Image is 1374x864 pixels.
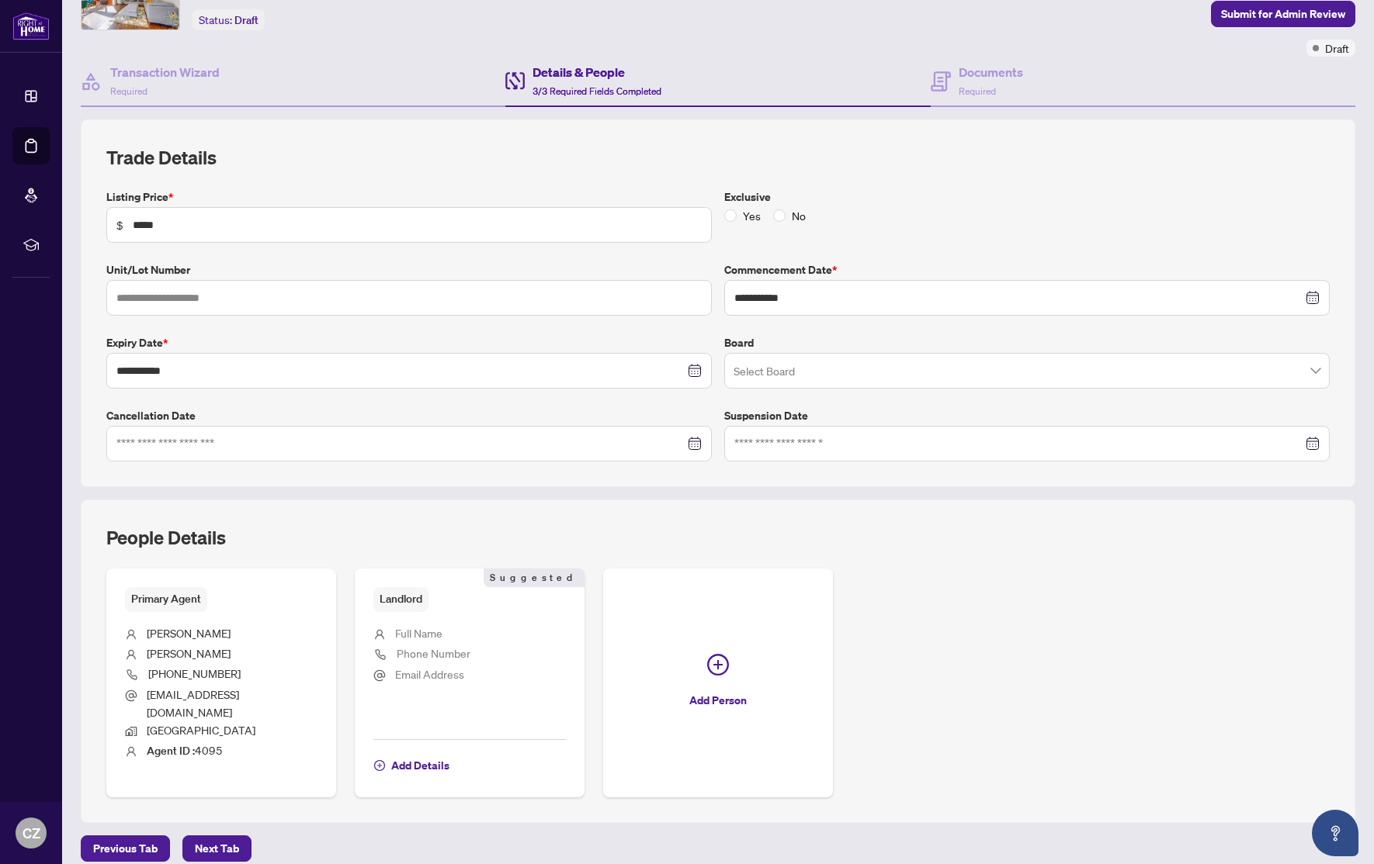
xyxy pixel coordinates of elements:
[106,188,712,206] label: Listing Price
[23,822,40,844] span: CZ
[147,723,255,737] span: [GEOGRAPHIC_DATA]
[110,63,220,81] h4: Transaction Wizard
[724,334,1330,351] label: Board
[81,835,170,862] button: Previous Tab
[707,654,729,676] span: plus-circle
[12,12,50,40] img: logo
[147,743,223,757] span: 4095
[147,687,239,719] span: [EMAIL_ADDRESS][DOMAIN_NAME]
[116,216,123,233] span: $
[959,85,996,97] span: Required
[110,85,147,97] span: Required
[391,753,449,778] span: Add Details
[737,207,767,224] span: Yes
[125,587,207,611] span: Primary Agent
[533,63,661,81] h4: Details & People
[195,836,239,861] span: Next Tab
[395,667,464,681] span: Email Address
[147,626,231,640] span: [PERSON_NAME]
[395,626,442,640] span: Full Name
[1211,1,1355,27] button: Submit for Admin Review
[234,13,258,27] span: Draft
[106,145,1330,170] h2: Trade Details
[959,63,1023,81] h4: Documents
[373,587,429,611] span: Landlord
[724,188,1330,206] label: Exclusive
[603,569,833,797] button: Add Person
[397,646,470,660] span: Phone Number
[724,407,1330,424] label: Suspension Date
[148,666,241,680] span: [PHONE_NUMBER]
[93,836,158,861] span: Previous Tab
[786,207,812,224] span: No
[147,744,195,758] b: Agent ID :
[147,646,231,660] span: [PERSON_NAME]
[106,334,712,351] label: Expiry Date
[1312,810,1358,856] button: Open asap
[533,85,661,97] span: 3/3 Required Fields Completed
[373,752,450,779] button: Add Details
[1325,40,1349,57] span: Draft
[106,525,226,550] h2: People Details
[182,835,252,862] button: Next Tab
[106,261,712,278] label: Unit/Lot Number
[689,688,747,713] span: Add Person
[106,407,712,424] label: Cancellation Date
[1221,2,1345,26] span: Submit for Admin Review
[193,9,265,30] div: Status:
[374,760,385,771] span: plus-circle
[484,569,585,587] span: Suggested
[724,261,1330,278] label: Commencement Date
